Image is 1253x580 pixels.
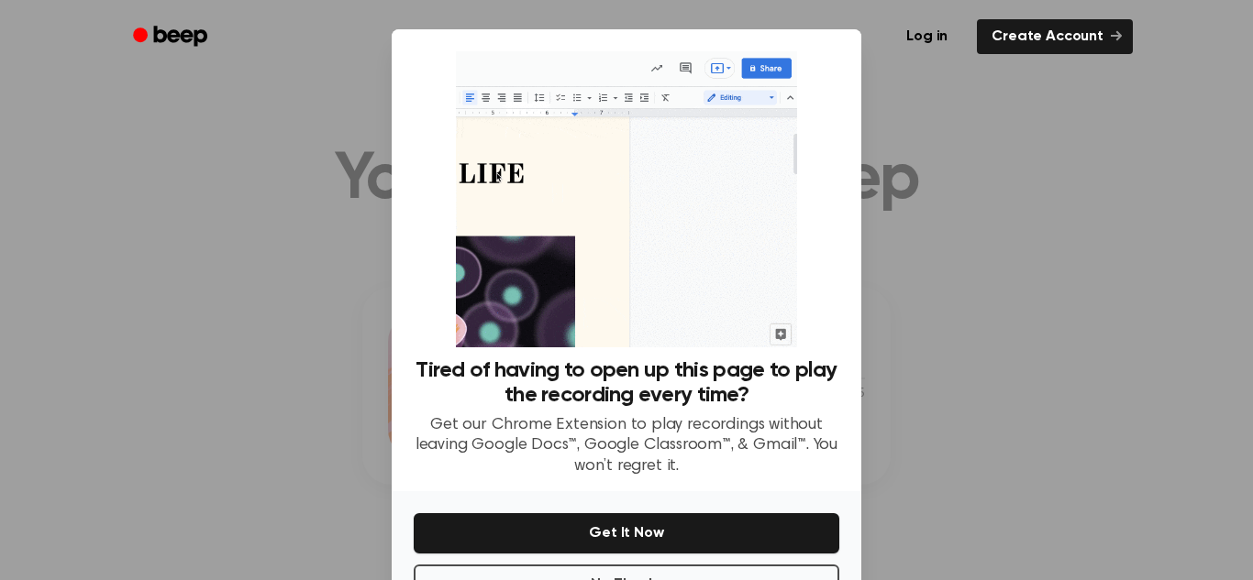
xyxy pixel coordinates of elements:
[977,19,1133,54] a: Create Account
[120,19,224,55] a: Beep
[888,16,966,58] a: Log in
[414,358,839,408] h3: Tired of having to open up this page to play the recording every time?
[456,51,796,347] img: Beep extension in action
[414,513,839,553] button: Get It Now
[414,415,839,477] p: Get our Chrome Extension to play recordings without leaving Google Docs™, Google Classroom™, & Gm...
